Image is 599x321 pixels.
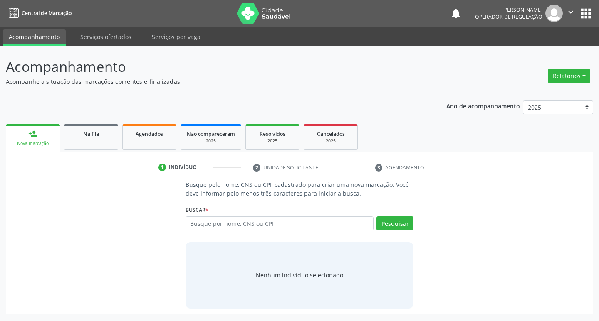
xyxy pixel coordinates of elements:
[22,10,72,17] span: Central de Marcação
[74,29,137,44] a: Serviços ofertados
[12,140,54,147] div: Nova marcação
[475,13,542,20] span: Operador de regulação
[3,29,66,46] a: Acompanhamento
[545,5,563,22] img: img
[566,7,575,17] i: 
[446,100,520,111] p: Ano de acompanhamento
[146,29,206,44] a: Serviços por vaga
[6,56,417,77] p: Acompanhamento
[169,164,197,171] div: Indivíduo
[158,164,166,171] div: 1
[28,129,37,138] div: person_add
[186,203,208,216] label: Buscar
[187,138,235,144] div: 2025
[187,130,235,137] span: Não compareceram
[256,271,343,279] div: Nenhum indivíduo selecionado
[260,130,285,137] span: Resolvidos
[548,69,590,83] button: Relatórios
[186,180,414,198] p: Busque pelo nome, CNS ou CPF cadastrado para criar uma nova marcação. Você deve informar pelo men...
[6,77,417,86] p: Acompanhe a situação das marcações correntes e finalizadas
[475,6,542,13] div: [PERSON_NAME]
[317,130,345,137] span: Cancelados
[579,6,593,21] button: apps
[186,216,374,230] input: Busque por nome, CNS ou CPF
[310,138,351,144] div: 2025
[252,138,293,144] div: 2025
[136,130,163,137] span: Agendados
[83,130,99,137] span: Na fila
[563,5,579,22] button: 
[376,216,413,230] button: Pesquisar
[6,6,72,20] a: Central de Marcação
[450,7,462,19] button: notifications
